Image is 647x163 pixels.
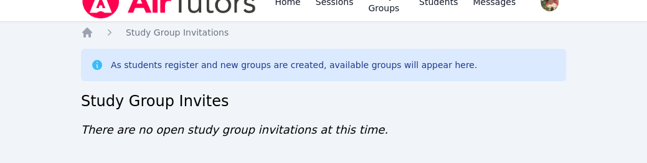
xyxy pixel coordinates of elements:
[81,123,388,136] span: There are no open study group invitations at this time.
[111,59,477,71] div: As students register and new groups are created, available groups will appear here.
[126,27,229,37] span: Study Group Invitations
[126,26,229,39] a: Study Group Invitations
[81,91,566,111] h2: Study Group Invites
[81,26,566,39] nav: Breadcrumb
